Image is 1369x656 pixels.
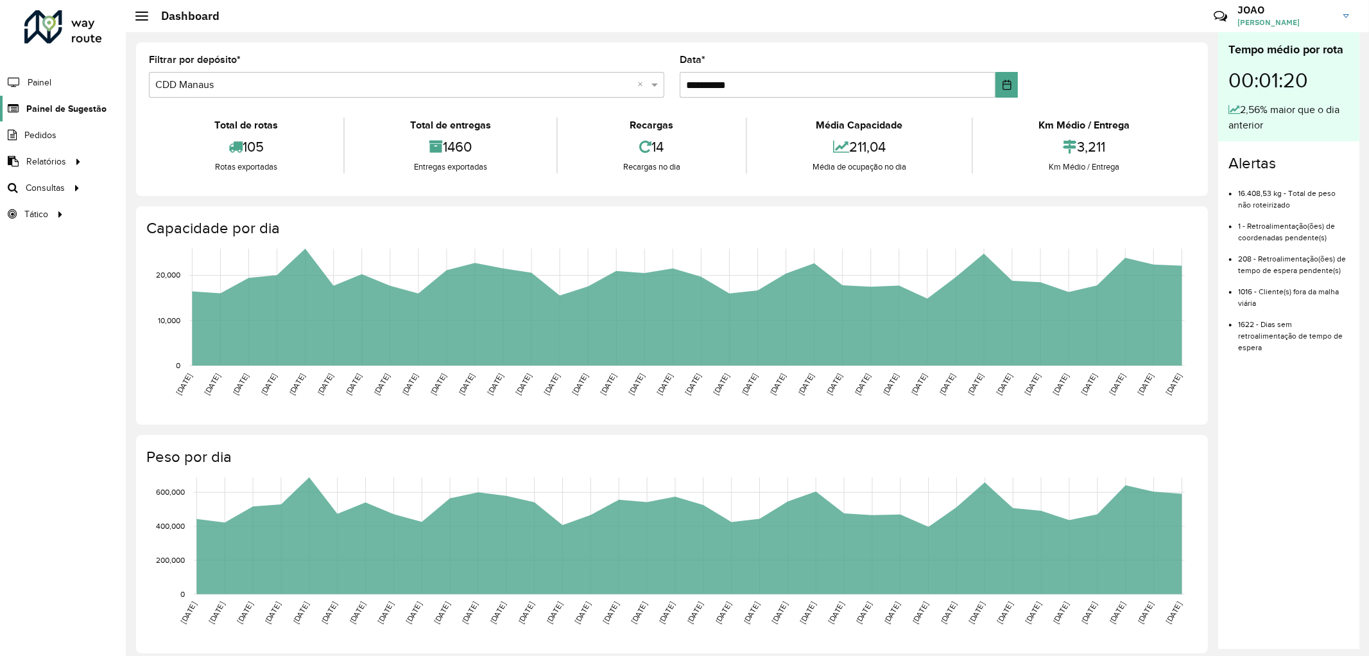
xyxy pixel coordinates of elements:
[1164,601,1183,625] text: [DATE]
[26,102,107,116] span: Painel de Sugestão
[1228,154,1349,173] h4: Alertas
[291,601,310,625] text: [DATE]
[263,601,282,625] text: [DATE]
[798,601,817,625] text: [DATE]
[146,448,1195,466] h4: Peso por dia
[750,161,969,173] div: Média de ocupação no dia
[1108,372,1126,396] text: [DATE]
[28,76,51,89] span: Painel
[1228,102,1349,133] div: 2,56% maior que o dia anterior
[750,133,969,161] div: 211,04
[1024,601,1042,625] text: [DATE]
[627,372,646,396] text: [DATE]
[372,372,391,396] text: [DATE]
[458,372,476,396] text: [DATE]
[1164,372,1183,396] text: [DATE]
[601,601,620,625] text: [DATE]
[24,129,56,142] span: Pedidos
[1207,3,1234,30] a: Contato Rápido
[855,601,874,625] text: [DATE]
[433,601,451,625] text: [DATE]
[1238,309,1349,353] li: 1622 - Dias sem retroalimentação de tempo de espera
[348,133,553,161] div: 1460
[680,52,705,67] label: Data
[561,118,743,133] div: Recargas
[599,372,617,396] text: [DATE]
[203,372,221,396] text: [DATE]
[517,601,535,625] text: [DATE]
[320,601,338,625] text: [DATE]
[750,118,969,133] div: Média Capacidade
[768,372,787,396] text: [DATE]
[400,372,419,396] text: [DATE]
[176,361,180,369] text: 0
[1051,372,1070,396] text: [DATE]
[231,372,250,396] text: [DATE]
[152,161,340,173] div: Rotas exportadas
[1080,372,1098,396] text: [DATE]
[1238,244,1349,276] li: 208 - Retroalimentação(ões) de tempo de espera pendente(s)
[348,118,553,133] div: Total de entregas
[175,372,193,396] text: [DATE]
[911,601,929,625] text: [DATE]
[486,372,504,396] text: [DATE]
[685,601,704,625] text: [DATE]
[976,133,1192,161] div: 3,211
[1108,601,1126,625] text: [DATE]
[1136,372,1155,396] text: [DATE]
[976,118,1192,133] div: Km Médio / Entrega
[740,372,759,396] text: [DATE]
[796,372,815,396] text: [DATE]
[1238,211,1349,244] li: 1 - Retroalimentação(ões) de coordenadas pendente(s)
[158,316,180,324] text: 10,000
[573,601,592,625] text: [DATE]
[995,372,1013,396] text: [DATE]
[149,52,241,67] label: Filtrar por depósito
[967,601,986,625] text: [DATE]
[630,601,648,625] text: [DATE]
[542,372,561,396] text: [DATE]
[881,372,900,396] text: [DATE]
[514,372,533,396] text: [DATE]
[179,601,198,625] text: [DATE]
[1237,17,1334,28] span: [PERSON_NAME]
[348,601,366,625] text: [DATE]
[1080,601,1098,625] text: [DATE]
[26,181,65,195] span: Consultas
[429,372,447,396] text: [DATE]
[938,372,957,396] text: [DATE]
[156,488,185,497] text: 600,000
[460,601,479,625] text: [DATE]
[883,601,901,625] text: [DATE]
[1237,4,1334,16] h3: JOAO
[825,372,843,396] text: [DATE]
[156,522,185,530] text: 400,000
[1136,601,1155,625] text: [DATE]
[910,372,929,396] text: [DATE]
[742,601,761,625] text: [DATE]
[545,601,564,625] text: [DATE]
[236,601,254,625] text: [DATE]
[1228,41,1349,58] div: Tempo médio por rota
[348,161,553,173] div: Entregas exportadas
[637,77,648,93] span: Clear all
[207,601,226,625] text: [DATE]
[1238,276,1349,309] li: 1016 - Cliente(s) fora da malha viária
[152,118,340,133] div: Total de rotas
[655,372,674,396] text: [DATE]
[571,372,589,396] text: [DATE]
[770,601,789,625] text: [DATE]
[404,601,423,625] text: [DATE]
[316,372,334,396] text: [DATE]
[684,372,702,396] text: [DATE]
[561,133,743,161] div: 14
[939,601,958,625] text: [DATE]
[156,271,180,279] text: 20,000
[1238,178,1349,211] li: 16.408,53 kg - Total de peso não roteirizado
[658,601,676,625] text: [DATE]
[24,208,48,221] span: Tático
[561,161,743,173] div: Recargas no dia
[853,372,872,396] text: [DATE]
[146,219,1195,238] h4: Capacidade por dia
[376,601,395,625] text: [DATE]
